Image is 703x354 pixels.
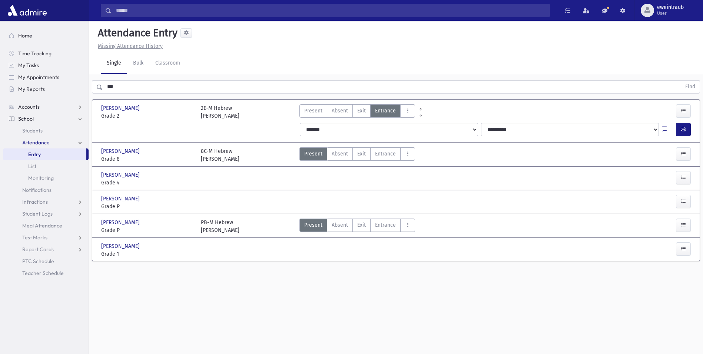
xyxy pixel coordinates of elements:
a: PTC Schedule [3,255,89,267]
div: AttTypes [299,104,415,120]
a: Notifications [3,184,89,196]
a: Attendance [3,137,89,148]
span: Students [22,127,43,134]
span: My Appointments [18,74,59,81]
span: Accounts [18,104,40,110]
span: Entrance [375,107,396,115]
span: Entry [28,151,41,158]
span: [PERSON_NAME] [101,242,141,250]
span: [PERSON_NAME] [101,195,141,203]
span: Report Cards [22,246,54,253]
a: Bulk [127,53,149,74]
span: Test Marks [22,234,47,241]
a: Students [3,125,89,137]
a: List [3,160,89,172]
span: My Reports [18,86,45,92]
span: [PERSON_NAME] [101,219,141,226]
span: Meal Attendance [22,222,62,229]
a: Monitoring [3,172,89,184]
button: Find [681,81,700,93]
div: 2E-M Hebrew [PERSON_NAME] [201,104,239,120]
img: AdmirePro [6,3,49,18]
span: [PERSON_NAME] [101,171,141,179]
a: Entry [3,148,86,160]
span: Home [18,32,32,39]
span: User [657,10,684,16]
u: Missing Attendance History [98,43,163,49]
div: AttTypes [299,219,415,234]
span: Time Tracking [18,50,52,57]
span: Exit [357,107,366,115]
a: Time Tracking [3,47,89,59]
a: My Tasks [3,59,89,71]
a: My Reports [3,83,89,95]
span: School [18,115,34,122]
a: Student Logs [3,208,89,220]
span: Teacher Schedule [22,270,64,276]
a: Missing Attendance History [95,43,163,49]
a: Teacher Schedule [3,267,89,279]
span: My Tasks [18,62,39,69]
span: Notifications [22,187,52,193]
a: Infractions [3,196,89,208]
a: Single [101,53,127,74]
div: AttTypes [299,147,415,163]
span: Present [304,221,322,229]
span: Grade 1 [101,250,193,258]
span: Exit [357,221,366,229]
span: Student Logs [22,210,53,217]
span: [PERSON_NAME] [101,104,141,112]
a: Classroom [149,53,186,74]
span: Grade 4 [101,179,193,187]
span: Present [304,150,322,158]
h5: Attendance Entry [95,27,178,39]
a: Home [3,30,89,42]
span: Absent [332,221,348,229]
a: My Appointments [3,71,89,83]
span: Grade 8 [101,155,193,163]
span: Attendance [22,139,50,146]
span: Grade 2 [101,112,193,120]
span: Infractions [22,199,48,205]
span: [PERSON_NAME] [101,147,141,155]
span: Absent [332,107,348,115]
div: 8C-M Hebrew [PERSON_NAME] [201,147,239,163]
input: Search [112,4,550,17]
span: Grade P [101,203,193,210]
a: Test Marks [3,232,89,243]
a: School [3,113,89,125]
a: Report Cards [3,243,89,255]
span: Grade P [101,226,193,234]
span: Exit [357,150,366,158]
span: Absent [332,150,348,158]
span: Entrance [375,150,396,158]
span: eweintraub [657,4,684,10]
span: Present [304,107,322,115]
span: List [28,163,36,170]
span: Entrance [375,221,396,229]
a: Accounts [3,101,89,113]
div: PB-M Hebrew [PERSON_NAME] [201,219,239,234]
span: Monitoring [28,175,54,181]
a: Meal Attendance [3,220,89,232]
span: PTC Schedule [22,258,54,265]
